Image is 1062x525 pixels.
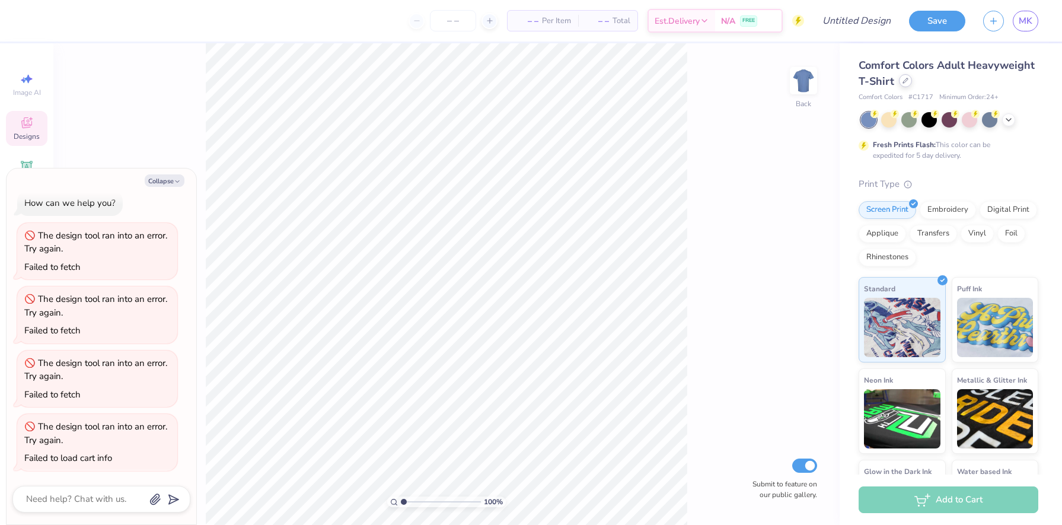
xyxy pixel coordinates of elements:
div: Failed to fetch [24,261,81,273]
span: Comfort Colors Adult Heavyweight T-Shirt [859,58,1035,88]
span: Est. Delivery [655,15,700,27]
span: FREE [742,17,755,25]
div: The design tool ran into an error. Try again. [24,230,167,255]
div: Rhinestones [859,249,916,266]
div: Back [796,98,811,109]
div: Applique [859,225,906,243]
span: Glow in the Dark Ink [864,465,932,478]
img: Metallic & Glitter Ink [957,389,1034,448]
div: Print Type [859,177,1038,191]
img: Puff Ink [957,298,1034,357]
div: Failed to fetch [24,324,81,336]
div: The design tool ran into an error. Try again. [24,421,167,446]
span: – – [515,15,538,27]
span: Designs [14,132,40,141]
span: Water based Ink [957,465,1012,478]
span: # C1717 [908,93,933,103]
div: How can we help you? [24,197,116,209]
img: Back [792,69,815,93]
div: Foil [997,225,1025,243]
span: Minimum Order: 24 + [939,93,999,103]
div: The design tool ran into an error. Try again. [24,293,167,319]
div: Digital Print [980,201,1037,219]
span: Neon Ink [864,374,893,386]
strong: Fresh Prints Flash: [873,140,936,149]
button: Save [909,11,965,31]
div: Transfers [910,225,957,243]
span: Comfort Colors [859,93,902,103]
div: Vinyl [961,225,994,243]
button: Collapse [145,174,184,187]
input: Untitled Design [813,9,900,33]
div: The design tool ran into an error. Try again. [24,357,167,383]
span: 100 % [484,497,503,507]
span: – – [585,15,609,27]
div: This color can be expedited for 5 day delivery. [873,139,1019,161]
span: N/A [721,15,735,27]
a: MK [1013,11,1038,31]
input: – – [430,10,476,31]
span: Total [613,15,630,27]
div: Failed to load cart info [24,452,112,464]
div: Screen Print [859,201,916,219]
label: Submit to feature on our public gallery. [746,479,817,500]
img: Neon Ink [864,389,940,448]
span: Puff Ink [957,282,982,295]
div: Embroidery [920,201,976,219]
div: Failed to fetch [24,389,81,400]
span: Image AI [13,88,41,97]
span: Metallic & Glitter Ink [957,374,1027,386]
img: Standard [864,298,940,357]
span: Per Item [542,15,571,27]
span: Standard [864,282,895,295]
span: MK [1019,14,1032,28]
